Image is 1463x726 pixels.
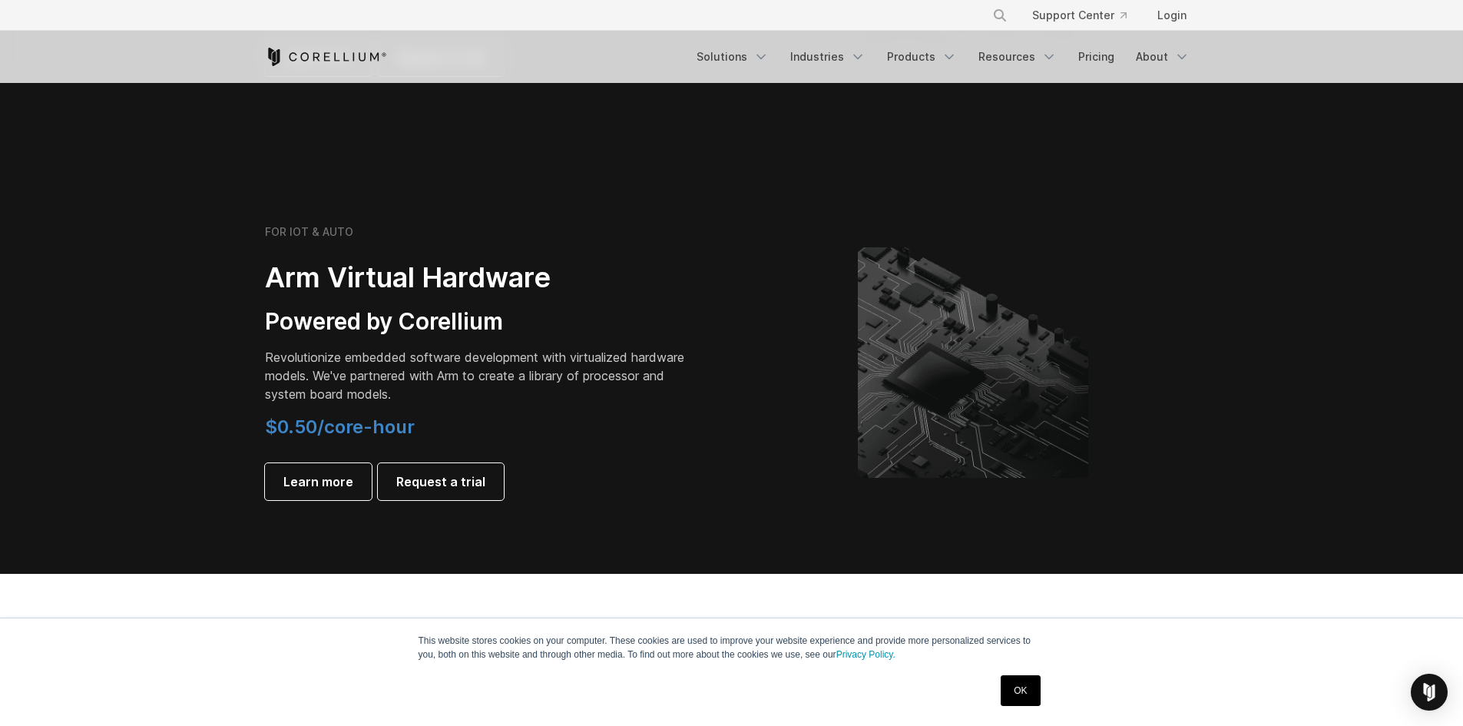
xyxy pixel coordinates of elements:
a: About [1127,43,1199,71]
p: Revolutionize embedded software development with virtualized hardware models. We've partnered wit... [265,348,695,403]
button: Search [986,2,1014,29]
span: Request a trial [396,472,485,491]
a: Corellium Home [265,48,387,66]
span: Learn more [283,472,353,491]
a: Industries [781,43,875,71]
a: Support Center [1020,2,1139,29]
h3: Powered by Corellium [265,307,695,336]
a: Products [878,43,966,71]
p: This website stores cookies on your computer. These cookies are used to improve your website expe... [419,634,1045,661]
div: Open Intercom Messenger [1411,674,1448,711]
div: Navigation Menu [974,2,1199,29]
h6: FOR IOT & AUTO [265,225,353,239]
a: Login [1145,2,1199,29]
a: Pricing [1069,43,1124,71]
a: Privacy Policy. [836,649,895,660]
a: OK [1001,675,1040,706]
a: Solutions [687,43,778,71]
a: Request a trial [378,463,504,500]
h2: Arm Virtual Hardware [265,260,695,295]
img: Corellium's ARM Virtual Hardware Platform [858,247,1088,478]
a: Learn more [265,463,372,500]
span: $0.50/core-hour [265,416,415,438]
a: Resources [969,43,1066,71]
div: Navigation Menu [687,43,1199,71]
